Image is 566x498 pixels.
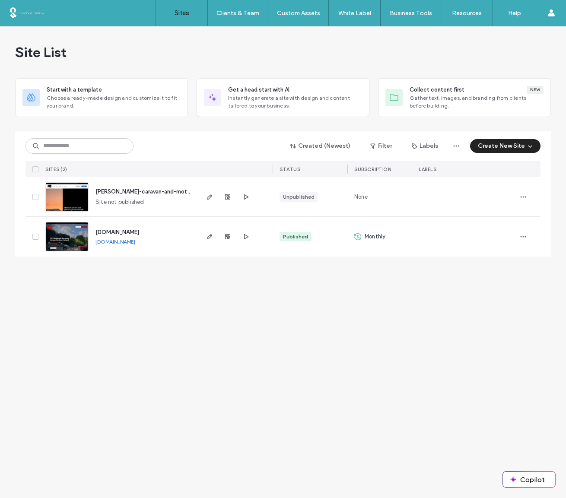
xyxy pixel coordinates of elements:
span: Start with a template [47,86,102,94]
label: Help [508,10,521,17]
div: New [527,86,544,94]
span: SUBSCRIPTION [354,166,391,172]
span: Monthly [365,232,385,241]
span: Collect content first [410,86,464,94]
a: [PERSON_NAME]-caravan-and-motorhome-services [95,188,232,195]
div: Published [283,233,308,241]
div: Get a head start with AIInstantly generate a site with design and content tailored to your business. [197,78,369,117]
div: Start with a templateChoose a ready-made design and customize it to fit your brand. [15,78,188,117]
label: Custom Assets [277,10,320,17]
span: None [354,193,368,201]
div: Collect content firstNewGather text, images, and branding from clients before building. [378,78,551,117]
span: Choose a ready-made design and customize it to fit your brand. [47,94,181,110]
label: Clients & Team [216,10,259,17]
label: White Label [338,10,371,17]
label: Sites [175,9,189,17]
button: Copilot [503,472,555,487]
label: Business Tools [390,10,432,17]
button: Filter [362,139,401,153]
span: Instantly generate a site with design and content tailored to your business. [228,94,362,110]
span: Get a head start with AI [228,86,289,94]
label: Resources [452,10,482,17]
a: [DOMAIN_NAME] [95,238,135,245]
a: [DOMAIN_NAME] [95,229,139,235]
div: Unpublished [283,193,315,201]
button: Labels [404,139,446,153]
button: Create New Site [470,139,541,153]
span: STATUS [280,166,300,172]
span: LABELS [419,166,436,172]
span: Site not published [95,198,144,206]
span: Site List [15,44,67,61]
button: Created (Newest) [283,139,358,153]
span: SITES (2) [45,166,67,172]
span: Gather text, images, and branding from clients before building. [410,94,544,110]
